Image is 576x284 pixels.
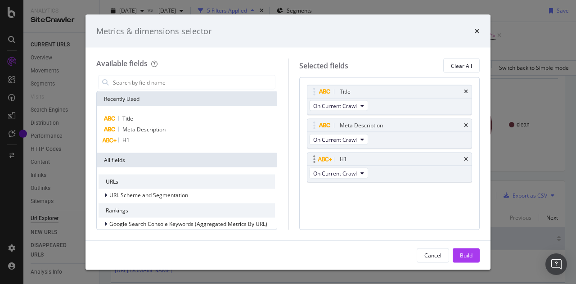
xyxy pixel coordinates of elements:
div: times [464,89,468,95]
input: Search by field name [112,76,275,89]
div: H1timesOn Current Crawl [307,153,472,183]
div: H1 [340,155,347,164]
div: times [464,157,468,162]
div: TitletimesOn Current Crawl [307,85,472,115]
span: On Current Crawl [313,135,357,143]
div: Open Intercom Messenger [545,253,567,275]
div: Meta DescriptiontimesOn Current Crawl [307,119,472,149]
button: Cancel [417,248,449,262]
div: Selected fields [299,60,348,71]
div: Title [340,87,351,96]
div: Cancel [424,251,441,259]
div: Available fields [96,59,148,68]
span: On Current Crawl [313,169,357,177]
button: On Current Crawl [309,134,368,145]
button: On Current Crawl [309,100,368,111]
span: H1 [122,136,130,144]
button: On Current Crawl [309,168,368,179]
button: Clear All [443,59,480,73]
div: modal [85,14,490,270]
div: All fields [97,153,277,167]
div: Clear All [451,62,472,69]
div: times [464,123,468,128]
span: URL Scheme and Segmentation [109,191,188,199]
span: Title [122,115,133,122]
div: URLs [99,175,275,189]
span: Google Search Console Keywords (Aggregated Metrics By URL) [109,220,267,228]
div: times [474,25,480,37]
div: Recently Used [97,92,277,106]
div: Build [460,251,472,259]
div: Meta Description [340,121,383,130]
div: Rankings [99,203,275,218]
span: On Current Crawl [313,102,357,109]
button: Build [453,248,480,262]
div: Metrics & dimensions selector [96,25,211,37]
span: Meta Description [122,126,166,133]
